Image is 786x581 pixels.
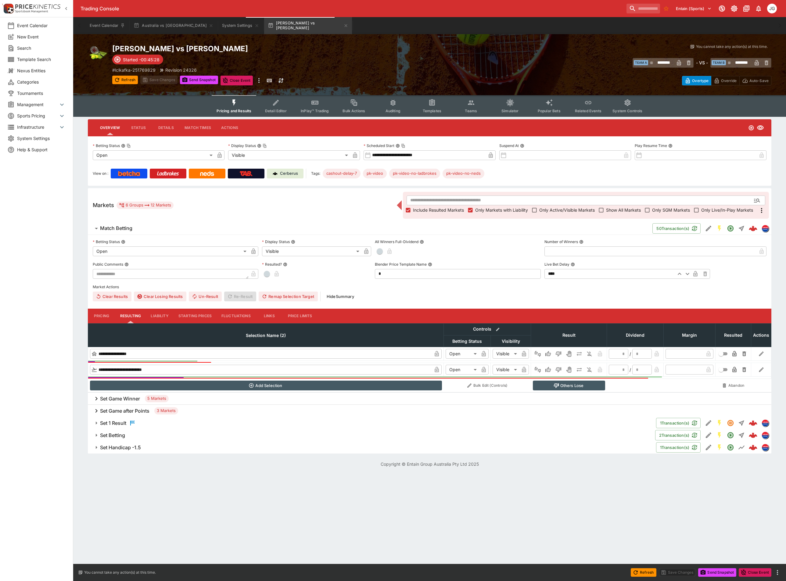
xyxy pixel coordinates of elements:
[712,60,726,65] span: Team B
[446,338,489,345] span: Betting Status
[145,396,169,402] span: 5 Markets
[95,120,125,135] button: Overview
[725,223,736,234] button: Open
[152,120,180,135] button: Details
[634,60,648,65] span: Team A
[88,417,656,429] button: Set 1 Result
[725,442,736,453] button: Open
[443,170,484,177] span: pk-video-no-neds
[88,429,655,441] button: Set Betting
[664,323,716,347] th: Margin
[747,417,759,429] a: e4e3ab08-447e-4333-92e1-a01f0a6b6510
[758,207,765,214] svg: More
[217,109,251,113] span: Pricing and Results
[539,207,595,213] span: Only Active/Visible Markets
[749,419,757,427] img: logo-cerberus--red.svg
[127,144,131,148] button: Copy To Clipboard
[749,77,769,84] p: Auto-Save
[119,202,171,209] div: 6 Groups 12 Markets
[652,223,701,234] button: 50Transaction(s)
[493,365,519,375] div: Visible
[762,225,769,232] img: lclkafka
[263,144,267,148] button: Copy To Clipboard
[757,124,764,131] svg: Visible
[121,144,125,148] button: Betting StatusCopy To Clipboard
[656,442,701,453] button: 1Transaction(s)
[736,223,747,234] button: Straight
[752,195,763,206] button: Open
[100,420,126,426] h6: Set 1 Result
[741,3,752,14] button: Documentation
[554,365,563,375] button: Lose
[228,143,256,148] p: Display Status
[635,143,667,148] p: Play Resume Time
[256,309,283,323] button: Links
[749,224,757,233] img: logo-cerberus--red.svg
[146,309,173,323] button: Liability
[495,338,527,345] span: Visibility
[672,4,715,13] button: Select Tenant
[112,76,138,84] button: Refresh
[123,56,160,63] p: Started -00:45:28
[100,225,132,231] h6: Match Betting
[727,432,734,439] svg: Open
[115,309,146,323] button: Resulting
[17,67,66,74] span: Nexus Entities
[701,207,753,213] span: Only Live/In-Play Markets
[125,120,152,135] button: Status
[73,461,786,467] p: Copyright © Entain Group Australia Pty Ltd 2025
[762,432,769,439] div: lclkafka
[17,135,66,142] span: System Settings
[17,56,66,63] span: Template Search
[544,239,578,244] p: Number of Winners
[280,170,298,177] p: Cerberus
[585,349,594,359] button: Eliminated In Play
[291,240,295,244] button: Display Status
[216,120,243,135] button: Actions
[212,95,647,117] div: Event type filters
[93,202,114,209] h5: Markets
[607,323,664,347] th: Dividend
[112,67,156,73] p: Copy To Clipboard
[564,349,574,359] button: Void
[283,262,287,267] button: Resulted?
[543,365,553,375] button: Win
[15,10,48,13] img: Sportsbook Management
[154,408,178,414] span: 3 Markets
[180,76,218,84] button: Send Snapshot
[386,109,400,113] span: Auditing
[544,262,569,267] p: Live Bet Delay
[703,223,714,234] button: Edit Detail
[475,207,528,213] span: Only Markets with Liability
[93,262,123,267] p: Public Comments
[762,420,769,426] img: lclkafka
[682,76,771,85] div: Start From
[17,124,58,130] span: Infrastructure
[239,332,293,339] span: Selection Name (2)
[130,17,217,34] button: Australia vs [GEOGRAPHIC_DATA]
[17,113,58,119] span: Sports Pricing
[696,44,768,49] p: You cannot take any action(s) at this time.
[631,568,656,577] button: Refresh
[533,365,543,375] button: Not Set
[736,430,747,441] button: Straight
[189,292,221,301] span: Un-Result
[88,441,656,454] button: Set Handicap -1.5
[736,442,747,453] button: Line
[493,349,519,359] div: Visible
[571,262,575,267] button: Live Bet Delay
[716,323,751,347] th: Resulted
[100,444,141,451] h6: Set Handicap -1.5
[725,430,736,441] button: Open
[698,568,736,577] button: Send Snapshot
[727,225,734,232] svg: Open
[228,150,350,160] div: Visible
[301,109,329,113] span: InPlay™ Trading
[180,120,216,135] button: Match Times
[218,17,263,34] button: System Settings
[574,365,584,375] button: Push
[711,76,739,85] button: Override
[682,76,711,85] button: Overtype
[221,76,253,85] button: Close Event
